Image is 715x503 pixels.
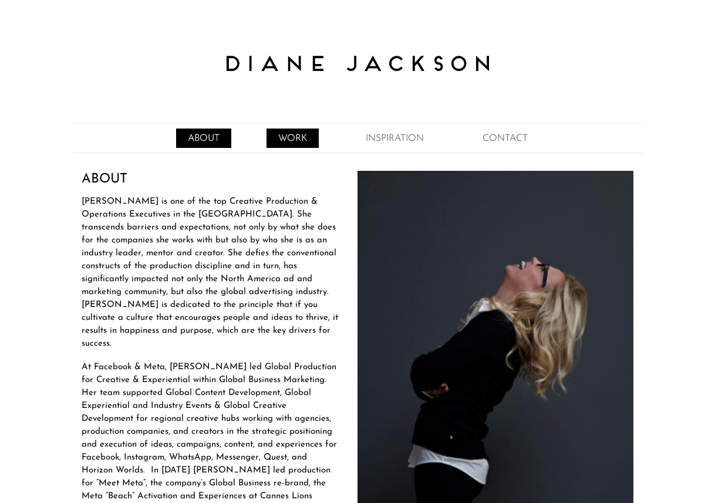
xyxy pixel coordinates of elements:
[176,129,231,148] a: ABOUT
[82,171,633,188] h3: ABOUT
[354,129,436,148] a: INSPIRATION
[211,36,504,91] img: Diane Jackson
[267,129,319,148] a: WORK
[471,129,539,148] a: CONTACT
[82,195,633,350] p: [PERSON_NAME] is one of the top Creative Production & Operations Executives in the [GEOGRAPHIC_DA...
